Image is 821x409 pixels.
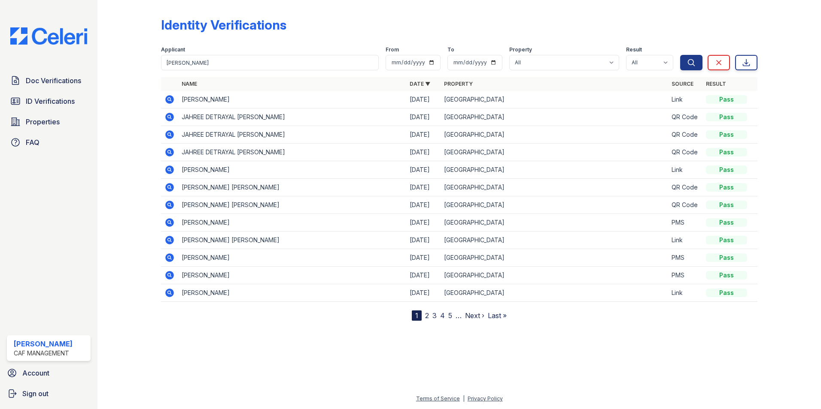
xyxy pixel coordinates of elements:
div: CAF Management [14,349,73,358]
td: Link [668,284,702,302]
td: [GEOGRAPHIC_DATA] [441,214,669,232]
div: Pass [706,148,747,156]
a: Source [672,81,693,87]
label: From [386,46,399,53]
label: Applicant [161,46,185,53]
span: FAQ [26,137,40,147]
a: Properties [7,113,91,130]
td: [DATE] [406,179,441,196]
a: 4 [440,311,445,320]
a: Next › [465,311,484,320]
div: Pass [706,95,747,104]
div: 1 [412,310,422,321]
td: JAHREE DETRAYAL [PERSON_NAME] [178,144,406,161]
span: Doc Verifications [26,75,81,86]
td: Link [668,91,702,108]
div: Pass [706,289,747,297]
div: Pass [706,271,747,280]
td: QR Code [668,196,702,214]
td: JAHREE DETRAYAL [PERSON_NAME] [178,126,406,144]
td: QR Code [668,126,702,144]
a: Last » [488,311,507,320]
div: Pass [706,201,747,209]
a: Date ▼ [410,81,430,87]
td: [PERSON_NAME] [178,267,406,284]
td: [DATE] [406,126,441,144]
td: [PERSON_NAME] [178,249,406,267]
td: [GEOGRAPHIC_DATA] [441,108,669,126]
td: [DATE] [406,144,441,161]
td: JAHREE DETRAYAL [PERSON_NAME] [178,108,406,126]
td: Link [668,232,702,249]
td: [PERSON_NAME] [178,91,406,108]
a: 3 [432,311,437,320]
a: ID Verifications [7,93,91,110]
div: [PERSON_NAME] [14,339,73,349]
div: Pass [706,183,747,192]
span: Sign out [22,388,49,399]
td: [DATE] [406,267,441,284]
div: Pass [706,218,747,227]
td: [DATE] [406,284,441,302]
td: QR Code [668,144,702,161]
td: [GEOGRAPHIC_DATA] [441,126,669,144]
td: [PERSON_NAME] [PERSON_NAME] [178,196,406,214]
a: Account [3,364,94,382]
td: PMS [668,249,702,267]
div: Pass [706,236,747,244]
label: To [447,46,454,53]
a: Privacy Policy [468,395,503,402]
div: | [463,395,465,402]
td: [GEOGRAPHIC_DATA] [441,91,669,108]
a: Result [706,81,726,87]
td: [DATE] [406,161,441,179]
span: Account [22,368,49,378]
td: QR Code [668,179,702,196]
td: [DATE] [406,232,441,249]
div: Pass [706,113,747,121]
a: 2 [425,311,429,320]
td: Link [668,161,702,179]
td: [DATE] [406,214,441,232]
td: [PERSON_NAME] [PERSON_NAME] [178,232,406,249]
td: [PERSON_NAME] [178,284,406,302]
td: [DATE] [406,91,441,108]
div: Pass [706,165,747,174]
a: Name [182,81,197,87]
td: [GEOGRAPHIC_DATA] [441,267,669,284]
td: PMS [668,214,702,232]
td: [GEOGRAPHIC_DATA] [441,284,669,302]
td: [PERSON_NAME] [178,214,406,232]
div: Pass [706,130,747,139]
td: [GEOGRAPHIC_DATA] [441,232,669,249]
td: [PERSON_NAME] [PERSON_NAME] [178,179,406,196]
td: [DATE] [406,249,441,267]
td: [GEOGRAPHIC_DATA] [441,196,669,214]
td: [PERSON_NAME] [178,161,406,179]
a: Terms of Service [416,395,460,402]
div: Identity Verifications [161,17,286,33]
td: QR Code [668,108,702,126]
label: Result [626,46,642,53]
span: Properties [26,117,60,127]
span: ID Verifications [26,96,75,106]
img: CE_Logo_Blue-a8612792a0a2168367f1c8372b55b34899dd931a85d93a1a3d3e32e68fde9ad4.png [3,27,94,45]
td: PMS [668,267,702,284]
a: Property [444,81,473,87]
td: [GEOGRAPHIC_DATA] [441,249,669,267]
a: Sign out [3,385,94,402]
td: [GEOGRAPHIC_DATA] [441,161,669,179]
label: Property [509,46,532,53]
a: FAQ [7,134,91,151]
a: 5 [448,311,452,320]
td: [GEOGRAPHIC_DATA] [441,179,669,196]
a: Doc Verifications [7,72,91,89]
input: Search by name or phone number [161,55,379,70]
div: Pass [706,253,747,262]
td: [DATE] [406,108,441,126]
span: … [456,310,462,321]
td: [DATE] [406,196,441,214]
td: [GEOGRAPHIC_DATA] [441,144,669,161]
